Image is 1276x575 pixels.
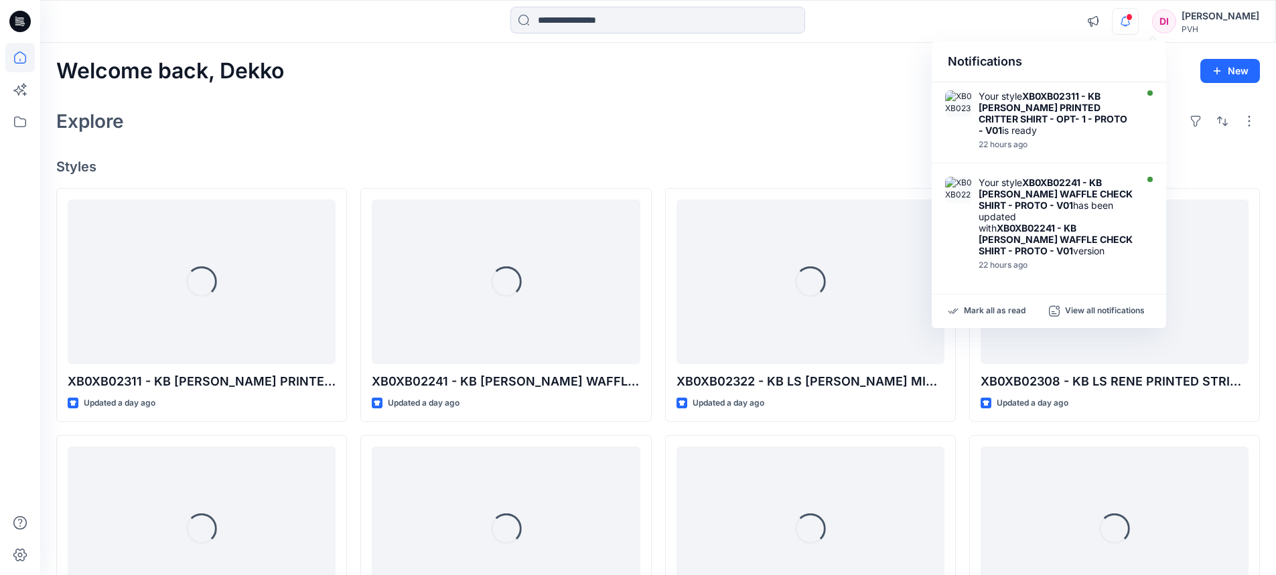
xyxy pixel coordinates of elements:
[979,90,1133,136] div: Your style is ready
[979,90,1127,136] strong: XB0XB02311 - KB [PERSON_NAME] PRINTED CRITTER SHIRT - OPT- 1 - PROTO - V01
[945,177,972,203] img: XB0XB02241 - KB LS SAINZ WAFFLE CHECK SHIRT - PROTO - V01
[979,177,1133,256] div: Your style has been updated with version
[979,260,1133,270] div: Sunday, September 21, 2025 04:24
[997,396,1068,410] p: Updated a day ago
[677,372,944,391] p: XB0XB02322 - KB LS [PERSON_NAME] MIX TARTAN SHIRT - PROTO - V01
[693,396,764,410] p: Updated a day ago
[1200,59,1260,83] button: New
[388,396,459,410] p: Updated a day ago
[979,177,1133,211] strong: XB0XB02241 - KB [PERSON_NAME] WAFFLE CHECK SHIRT - PROTO - V01
[1152,9,1176,33] div: DI
[945,90,972,117] img: XB0XB02311 - KB LS JOEL PRINTED CRITTER SHIRT - OPT- 1 - PROTO - V01
[964,305,1025,317] p: Mark all as read
[56,110,124,132] h2: Explore
[1182,24,1259,34] div: PVH
[84,396,155,410] p: Updated a day ago
[979,222,1133,256] strong: XB0XB02241 - KB [PERSON_NAME] WAFFLE CHECK SHIRT - PROTO - V01
[56,59,284,84] h2: Welcome back, Dekko
[981,372,1249,391] p: XB0XB02308 - KB LS RENE PRINTED STRIPE SHIRT - PROTO - V01
[979,140,1133,149] div: Sunday, September 21, 2025 04:26
[1065,305,1145,317] p: View all notifications
[1182,8,1259,24] div: [PERSON_NAME]
[68,372,336,391] p: XB0XB02311 - KB [PERSON_NAME] PRINTED CRITTER SHIRT - OPT- 1 - PROTO - V01
[932,42,1166,82] div: Notifications
[372,372,640,391] p: XB0XB02241 - KB [PERSON_NAME] WAFFLE CHECK SHIRT - PROTO - V01
[56,159,1260,175] h4: Styles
